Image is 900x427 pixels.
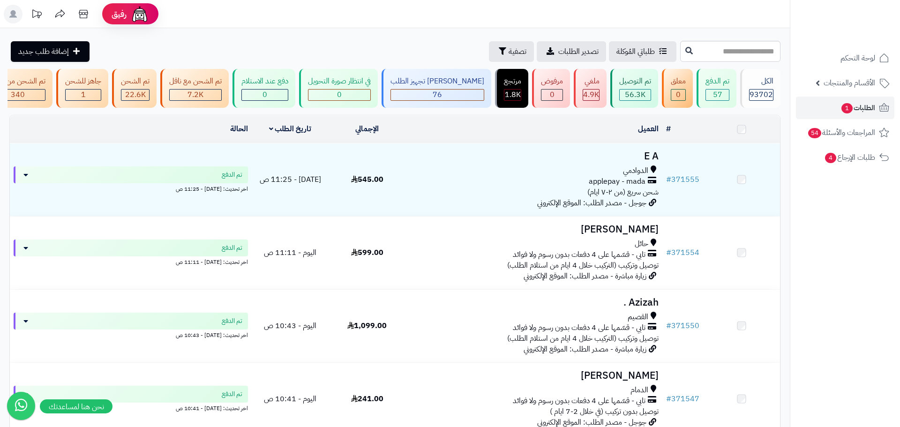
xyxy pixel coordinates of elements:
[583,90,599,100] div: 4945
[14,403,248,412] div: اخر تحديث: [DATE] - 10:41 ص
[507,333,659,344] span: توصيل وتركيب (التركيب خلال 4 ايام من استلام الطلب)
[262,89,267,100] span: 0
[230,123,248,135] a: الحالة
[625,89,645,100] span: 56.3K
[840,52,875,65] span: لوحة التحكم
[264,247,316,258] span: اليوم - 11:11 ص
[705,76,729,87] div: تم الدفع
[666,174,699,185] a: #371555
[537,197,646,209] span: جوجل - مصدر الطلب: الموقع الإلكتروني
[530,69,572,108] a: مرفوض 0
[433,89,442,100] span: 76
[489,41,534,62] button: تصفية
[541,76,563,87] div: مرفوض
[410,224,659,235] h3: [PERSON_NAME]
[14,256,248,266] div: اخر تحديث: [DATE] - 11:11 ص
[608,69,660,108] a: تم التوصيل 56.3K
[671,90,685,100] div: 0
[808,128,821,138] span: 54
[380,69,493,108] a: [PERSON_NAME] تجهيز الطلب 76
[589,176,645,187] span: applepay - mada
[351,174,383,185] span: 545.00
[242,90,288,100] div: 0
[635,239,648,249] span: حائل
[666,247,671,258] span: #
[836,26,891,46] img: logo-2.png
[750,89,773,100] span: 93702
[825,153,836,163] span: 4
[410,151,659,162] h3: E A
[410,297,659,308] h3: Azizah .
[537,41,606,62] a: تصدير الطلبات
[671,76,686,87] div: معلق
[231,69,297,108] a: دفع عند الاستلام 0
[824,76,875,90] span: الأقسام والمنتجات
[507,260,659,271] span: توصيل وتركيب (التركيب خلال 4 ايام من استلام الطلب)
[297,69,380,108] a: في انتظار صورة التحويل 0
[308,90,370,100] div: 0
[65,76,101,87] div: جاهز للشحن
[110,69,158,108] a: تم الشحن 22.6K
[630,385,648,396] span: الدمام
[410,370,659,381] h3: [PERSON_NAME]
[660,69,695,108] a: معلق 0
[619,76,651,87] div: تم التوصيل
[524,344,646,355] span: زيارة مباشرة - مصدر الطلب: الموقع الإلكتروني
[269,123,312,135] a: تاريخ الطلب
[609,41,676,62] a: طلباتي المُوكلة
[158,69,231,108] a: تم الشحن مع ناقل 7.2K
[351,247,383,258] span: 599.00
[54,69,110,108] a: جاهز للشحن 1
[840,101,875,114] span: الطلبات
[620,90,651,100] div: 56316
[749,76,773,87] div: الكل
[676,89,681,100] span: 0
[666,174,671,185] span: #
[695,69,738,108] a: تم الدفع 57
[125,89,146,100] span: 22.6K
[222,243,242,253] span: تم الدفع
[130,5,149,23] img: ai-face.png
[513,322,645,333] span: تابي - قسّمها على 4 دفعات بدون رسوم ولا فوائد
[513,396,645,406] span: تابي - قسّمها على 4 دفعات بدون رسوم ولا فوائد
[14,183,248,193] div: اخر تحديث: [DATE] - 11:25 ص
[666,320,671,331] span: #
[509,46,526,57] span: تصفية
[11,41,90,62] a: إضافة طلب جديد
[666,247,699,258] a: #371554
[513,249,645,260] span: تابي - قسّمها على 4 دفعات بدون رسوم ولا فوائد
[550,89,555,100] span: 0
[738,69,782,108] a: الكل93702
[493,69,530,108] a: مرتجع 1.8K
[121,90,149,100] div: 22617
[713,89,722,100] span: 57
[308,76,371,87] div: في انتظار صورة التحويل
[11,89,25,100] span: 340
[706,90,729,100] div: 57
[241,76,288,87] div: دفع عند الاستلام
[638,123,659,135] a: العميل
[112,8,127,20] span: رفيق
[504,90,521,100] div: 1796
[541,90,562,100] div: 0
[583,89,599,100] span: 4.9K
[841,103,853,113] span: 1
[550,406,659,417] span: توصيل بدون تركيب (في خلال 2-7 ايام )
[222,316,242,326] span: تم الدفع
[25,5,48,26] a: تحديثات المنصة
[623,165,648,176] span: الدوادمي
[391,90,484,100] div: 76
[170,90,221,100] div: 7223
[796,47,894,69] a: لوحة التحكم
[524,270,646,282] span: زيارة مباشرة - مصدر الطلب: الموقع الإلكتروني
[355,123,379,135] a: الإجمالي
[264,393,316,405] span: اليوم - 10:41 ص
[666,320,699,331] a: #371550
[796,121,894,144] a: المراجعات والأسئلة54
[264,320,316,331] span: اليوم - 10:43 ص
[66,90,101,100] div: 1
[666,393,699,405] a: #371547
[583,76,600,87] div: ملغي
[587,187,659,198] span: شحن سريع (من ٢-٧ ايام)
[616,46,655,57] span: طلباتي المُوكلة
